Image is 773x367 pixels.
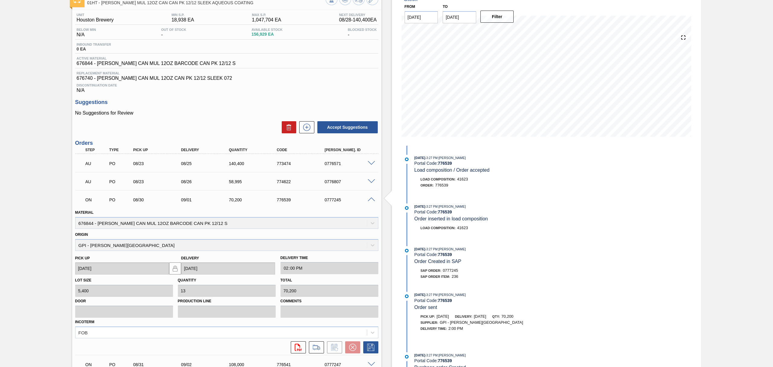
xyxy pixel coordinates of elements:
input: mm/dd/yyyy [443,11,476,23]
span: Houston Brewery [77,17,114,23]
label: From [405,5,415,9]
div: N/A [75,81,378,93]
div: Portal Code: [414,252,558,257]
div: 09/01/2025 [179,197,234,202]
div: Purchase order [108,197,134,202]
div: New suggestion [296,121,314,133]
span: Delivery: [455,315,472,318]
input: mm/dd/yyyy [405,11,438,23]
p: AU [85,161,108,166]
h3: Suggestions [75,99,378,106]
div: Delivery [179,148,234,152]
div: Accept Suggestions [314,121,378,134]
div: 0776807 [323,179,378,184]
div: 773474 [275,161,330,166]
span: [DATE] [414,293,425,297]
span: 01HT - CARR MUL 12OZ CAN CAN PK 12/12 SLEEK AQUEOUS COATING [87,1,326,5]
div: FOB [79,330,88,335]
span: : [PERSON_NAME] [438,353,466,357]
div: Awaiting Unload [84,157,110,170]
img: atual [405,355,409,359]
span: : [PERSON_NAME] [438,247,466,251]
div: 0776571 [323,161,378,166]
label: Delivery Time [281,254,378,262]
label: Material [75,210,94,215]
div: Purchase order [108,362,134,367]
h3: Orders [75,140,378,146]
span: Load Composition : [421,226,456,230]
img: locked [172,265,179,272]
span: Supplier: [421,321,438,324]
span: 156,929 EA [252,32,283,37]
span: 41623 [457,177,468,181]
p: AU [85,179,108,184]
span: Qty: [492,315,500,318]
span: 18,938 EA [172,17,194,23]
div: 0777247 [323,362,378,367]
span: 2:00 PM [448,326,463,331]
span: Unit [77,13,114,17]
span: 70,200 [502,314,514,319]
span: Load Composition : [421,177,456,181]
span: Pick up: [421,315,435,318]
button: Accept Suggestions [317,121,378,133]
span: : [PERSON_NAME] [438,205,466,208]
div: 140,400 [227,161,282,166]
p: No Suggestions for Review [75,110,378,116]
span: 776539 [435,183,448,187]
input: mm/dd/yyyy [181,262,275,274]
span: - 3:27 PM [425,205,438,208]
div: Pick up [132,148,186,152]
span: GPI - [PERSON_NAME][GEOGRAPHIC_DATA] [440,320,523,325]
div: - [346,28,378,37]
div: Negotiating Order [84,193,110,206]
span: 236 [452,274,458,279]
span: 1,047,704 EA [252,17,281,23]
span: Next Delivery [339,13,377,17]
strong: 776539 [438,252,452,257]
strong: 776539 [438,161,452,166]
span: [DATE] [414,247,425,251]
p: ON [85,197,108,202]
img: atual [405,249,409,252]
label: Door [75,297,173,306]
span: 0777245 [443,268,458,273]
span: 08/28 - 140,400 EA [339,17,377,23]
div: 108,000 [227,362,282,367]
img: atual [405,158,409,161]
label: Production Line [178,297,276,306]
span: Active Material [77,57,236,60]
span: SAP Order Item: [421,275,450,278]
div: Cancel Order [342,341,360,353]
span: [DATE] [474,314,486,319]
div: Inform order change [324,341,342,353]
div: Purchase order [108,179,134,184]
span: [DATE] [437,314,449,319]
div: 08/23/2025 [132,161,186,166]
span: Available Stock [252,28,283,31]
span: [DATE] [414,156,425,160]
div: Purchase order [108,161,134,166]
div: 70,200 [227,197,282,202]
div: Portal Code: [414,161,558,166]
div: 08/26/2025 [179,179,234,184]
label: Quantity [178,278,196,282]
div: Awaiting Unload [84,175,110,188]
p: ON [85,362,108,367]
span: 41623 [457,226,468,230]
span: - 3:27 PM [425,156,438,160]
label: Origin [75,232,88,237]
div: 58,995 [227,179,282,184]
div: Code [275,148,330,152]
div: Type [108,148,134,152]
img: atual [405,206,409,210]
label: Incoterm [75,320,95,324]
div: Portal Code: [414,209,558,214]
span: 676844 - [PERSON_NAME] CAN MUL 12OZ BARCODE CAN PK 12/12 S [77,61,236,66]
div: 08/23/2025 [132,179,186,184]
span: : [PERSON_NAME] [438,293,466,297]
div: Save Order [360,341,378,353]
div: - [160,28,188,37]
span: 0 EA [77,47,111,51]
label: Delivery [181,256,199,260]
